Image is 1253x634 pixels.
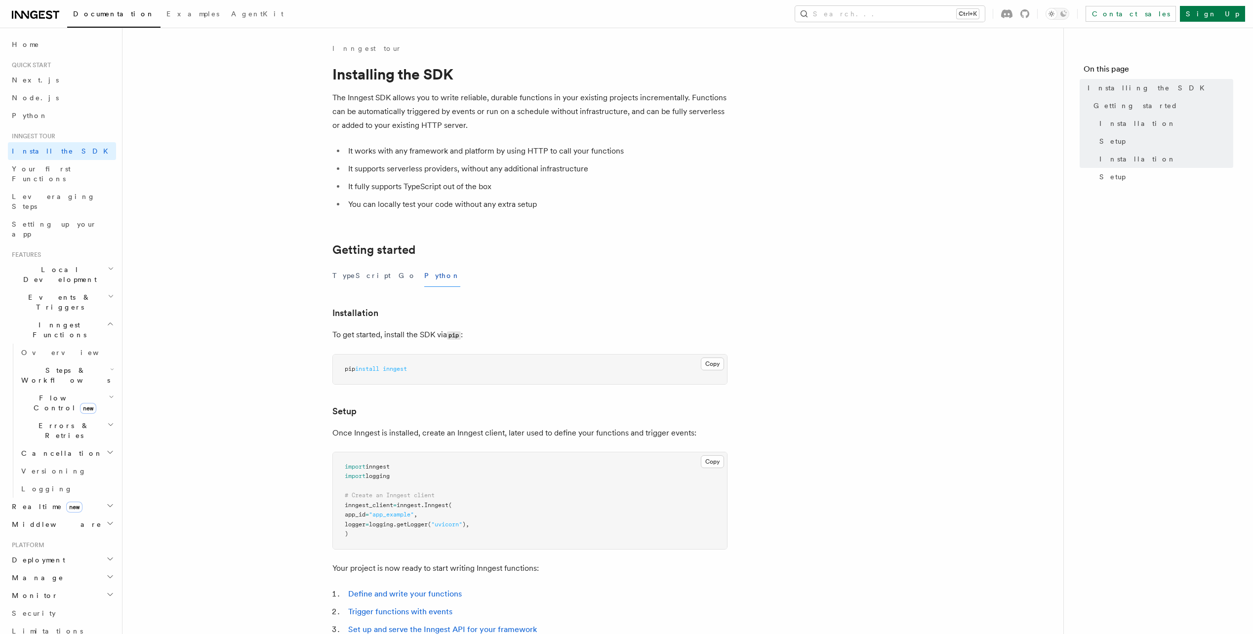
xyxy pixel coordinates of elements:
span: Python [12,112,48,119]
span: Node.js [12,94,59,102]
span: "uvicorn" [431,521,462,528]
span: inngest_client [345,502,393,509]
span: Logging [21,485,73,493]
a: Installation [1095,115,1233,132]
a: Overview [17,344,116,361]
span: Installation [1099,154,1176,164]
span: inngest [365,463,390,470]
span: Features [8,251,41,259]
button: Manage [8,569,116,587]
span: new [66,502,82,513]
span: Home [12,40,40,49]
span: Monitor [8,591,58,600]
span: Overview [21,349,123,357]
a: Next.js [8,71,116,89]
span: Middleware [8,519,102,529]
span: = [365,521,369,528]
span: Events & Triggers [8,292,108,312]
span: = [393,502,397,509]
a: AgentKit [225,3,289,27]
span: Setup [1099,136,1126,146]
a: Node.js [8,89,116,107]
kbd: Ctrl+K [957,9,979,19]
span: import [345,463,365,470]
span: Local Development [8,265,108,284]
button: Cancellation [17,444,116,462]
a: Setup [1095,168,1233,186]
span: import [345,473,365,479]
a: Setup [332,404,357,418]
button: TypeScript [332,265,391,287]
span: "app_example" [369,511,414,518]
a: Security [8,604,116,622]
span: Security [12,609,56,617]
li: It works with any framework and platform by using HTTP to call your functions [345,144,728,158]
span: Install the SDK [12,147,114,155]
span: Manage [8,573,64,583]
span: pip [345,365,355,372]
a: Installing the SDK [1084,79,1233,97]
span: ( [448,502,452,509]
span: Installation [1099,119,1176,128]
a: Logging [17,480,116,498]
button: Events & Triggers [8,288,116,316]
span: logging. [369,521,397,528]
span: Inngest Functions [8,320,107,340]
p: The Inngest SDK allows you to write reliable, durable functions in your existing projects increme... [332,91,728,132]
span: install [355,365,379,372]
li: You can locally test your code without any extra setup [345,198,728,211]
li: It supports serverless providers, without any additional infrastructure [345,162,728,176]
span: Your first Functions [12,165,71,183]
button: Copy [701,455,724,468]
span: Setup [1099,172,1126,182]
a: Documentation [67,3,161,28]
span: ) [345,530,348,537]
button: Search...Ctrl+K [795,6,985,22]
a: Leveraging Steps [8,188,116,215]
span: Inngest [424,502,448,509]
span: # Create an Inngest client [345,492,435,499]
a: Getting started [332,243,415,257]
button: Local Development [8,261,116,288]
button: Monitor [8,587,116,604]
button: Deployment [8,551,116,569]
span: Getting started [1093,101,1178,111]
span: Quick start [8,61,51,69]
p: Once Inngest is installed, create an Inngest client, later used to define your functions and trig... [332,426,728,440]
span: Cancellation [17,448,103,458]
span: Leveraging Steps [12,193,95,210]
button: Middleware [8,515,116,533]
span: Installing the SDK [1088,83,1211,93]
span: = [365,511,369,518]
li: It fully supports TypeScript out of the box [345,180,728,194]
span: Examples [166,10,219,18]
span: Inngest tour [8,132,55,140]
a: Versioning [17,462,116,480]
a: Examples [161,3,225,27]
span: Steps & Workflows [17,365,110,385]
button: Errors & Retries [17,417,116,444]
span: ), [462,521,469,528]
span: new [80,403,96,414]
a: Define and write your functions [348,589,462,598]
span: inngest [397,502,421,509]
button: Python [424,265,460,287]
a: Getting started [1090,97,1233,115]
span: logger [345,521,365,528]
a: Installation [1095,150,1233,168]
h4: On this page [1084,63,1233,79]
a: Set up and serve the Inngest API for your framework [348,625,537,634]
span: . [421,502,424,509]
a: Setting up your app [8,215,116,243]
a: Sign Up [1180,6,1245,22]
a: Setup [1095,132,1233,150]
span: AgentKit [231,10,283,18]
span: Versioning [21,467,86,475]
span: Setting up your app [12,220,97,238]
span: Platform [8,541,44,549]
button: Inngest Functions [8,316,116,344]
span: Realtime [8,502,82,512]
p: Your project is now ready to start writing Inngest functions: [332,561,728,575]
a: Inngest tour [332,43,402,53]
span: Deployment [8,555,65,565]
